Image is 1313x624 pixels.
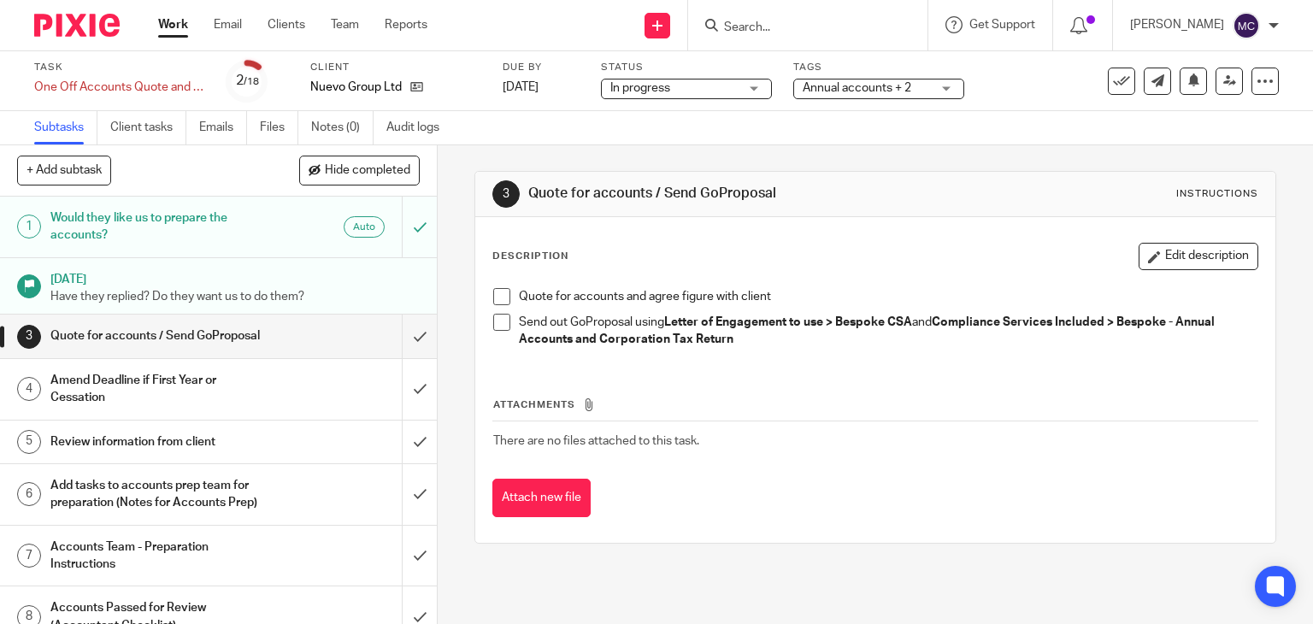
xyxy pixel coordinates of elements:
[50,368,274,411] h1: Amend Deadline if First Year or Cessation
[493,400,575,409] span: Attachments
[503,81,539,93] span: [DATE]
[110,111,186,144] a: Client tasks
[50,429,274,455] h1: Review information from client
[310,79,402,96] p: Nuevo Group Ltd
[50,288,420,305] p: Have they replied? Do they want us to do them?
[244,77,259,86] small: /18
[1130,16,1224,33] p: [PERSON_NAME]
[50,267,420,288] h1: [DATE]
[385,16,427,33] a: Reports
[50,534,274,578] h1: Accounts Team - Preparation Instructions
[386,111,452,144] a: Audit logs
[34,79,205,96] div: One Off Accounts Quote and Process
[519,314,1258,349] p: Send out GoProposal using and
[528,185,911,203] h1: Quote for accounts / Send GoProposal
[17,156,111,185] button: + Add subtask
[50,205,274,249] h1: Would they like us to prepare the accounts?
[664,316,912,328] strong: Letter of Engagement to use > Bespoke CSA
[158,16,188,33] a: Work
[260,111,298,144] a: Files
[493,435,699,447] span: There are no files attached to this task.
[17,325,41,349] div: 3
[34,14,120,37] img: Pixie
[199,111,247,144] a: Emails
[601,61,772,74] label: Status
[610,82,670,94] span: In progress
[310,61,481,74] label: Client
[331,16,359,33] a: Team
[492,250,568,263] p: Description
[299,156,420,185] button: Hide completed
[214,16,242,33] a: Email
[1176,187,1258,201] div: Instructions
[311,111,374,144] a: Notes (0)
[1233,12,1260,39] img: svg%3E
[236,71,259,91] div: 2
[268,16,305,33] a: Clients
[503,61,580,74] label: Due by
[803,82,911,94] span: Annual accounts + 2
[1139,243,1258,270] button: Edit description
[17,430,41,454] div: 5
[492,180,520,208] div: 3
[722,21,876,36] input: Search
[492,479,591,517] button: Attach new file
[34,61,205,74] label: Task
[34,111,97,144] a: Subtasks
[17,377,41,401] div: 4
[793,61,964,74] label: Tags
[50,323,274,349] h1: Quote for accounts / Send GoProposal
[50,473,274,516] h1: Add tasks to accounts prep team for preparation (Notes for Accounts Prep)
[17,215,41,238] div: 1
[17,544,41,568] div: 7
[325,164,410,178] span: Hide completed
[969,19,1035,31] span: Get Support
[344,216,385,238] div: Auto
[519,288,1258,305] p: Quote for accounts and agree figure with client
[17,482,41,506] div: 6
